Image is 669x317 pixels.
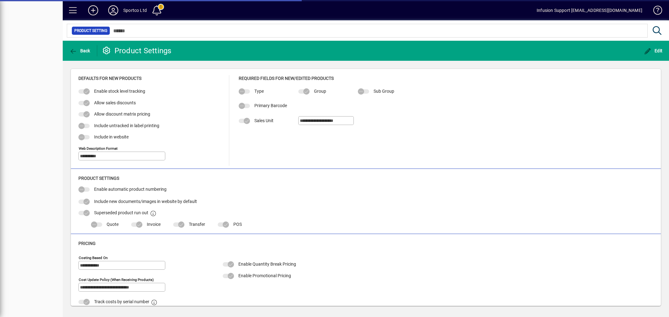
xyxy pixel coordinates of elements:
[238,273,291,278] span: Enable Promotional Pricing
[69,48,90,53] span: Back
[63,45,97,56] app-page-header-button: Back
[94,187,167,192] span: Enable automatic product numbering
[254,89,264,94] span: Type
[314,89,326,94] span: Group
[94,89,145,94] span: Enable stock level tracking
[94,199,197,204] span: Include new documents/images in website by default
[254,103,287,108] span: Primary Barcode
[94,112,150,117] span: Allow discount matrix pricing
[102,46,172,56] div: Product Settings
[254,118,273,123] span: Sales Unit
[94,299,149,304] span: Track costs by serial number
[238,262,296,267] span: Enable Quantity Break Pricing
[147,222,161,227] span: Invoice
[94,100,136,105] span: Allow sales discounts
[79,146,118,150] mat-label: Web Description Format
[78,241,96,246] span: Pricing
[94,134,129,139] span: Include in website
[537,5,642,15] div: Infusion Support [EMAIL_ADDRESS][DOMAIN_NAME]
[103,5,123,16] button: Profile
[94,210,148,215] span: Superseded product run out
[74,28,107,34] span: Product Setting
[374,89,394,94] span: Sub Group
[83,5,103,16] button: Add
[94,123,159,128] span: Include untracked in label printing
[79,278,154,282] mat-label: Cost Update Policy (when receiving products)
[642,45,664,56] button: Edit
[78,176,119,181] span: Product Settings
[644,48,663,53] span: Edit
[123,5,147,15] div: Sportco Ltd
[239,76,334,81] span: Required Fields for New/Edited Products
[68,45,92,56] button: Back
[107,222,119,227] span: Quote
[78,76,141,81] span: Defaults for new products
[189,222,205,227] span: Transfer
[79,256,108,260] mat-label: Costing Based on
[649,1,661,22] a: Knowledge Base
[233,222,242,227] span: POS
